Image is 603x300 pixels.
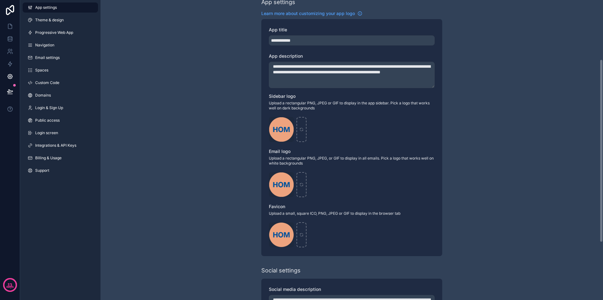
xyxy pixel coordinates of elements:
a: Progressive Web App [23,28,98,38]
a: Email settings [23,53,98,63]
span: Support [35,168,49,173]
a: Custom Code [23,78,98,88]
span: Login & Sign Up [35,105,63,110]
span: Upload a small, square ICO, PNG, JPEG or GIF to display in the browser tab [269,211,435,216]
span: Navigation [35,43,54,48]
span: Custom Code [35,80,59,85]
div: Social settings [261,266,301,275]
a: Navigation [23,40,98,50]
span: Social media description [269,287,321,292]
span: Upload a rectangular PNG, JPEG or GIF to display in the app sidebar. Pick a logo that works well ... [269,101,435,111]
span: Favicon [269,204,285,209]
a: Learn more about customizing your app logo [261,10,362,17]
a: Login screen [23,128,98,138]
span: Domains [35,93,51,98]
a: Billing & Usage [23,153,98,163]
a: Integrations & API Keys [23,140,98,150]
span: App title [269,27,287,32]
span: Sidebar logo [269,93,296,99]
a: Login & Sign Up [23,103,98,113]
span: Email logo [269,149,291,154]
p: days [6,284,14,289]
p: 13 [8,282,12,288]
span: Login screen [35,130,58,135]
span: App settings [35,5,57,10]
span: Public access [35,118,60,123]
span: Email settings [35,55,60,60]
a: Spaces [23,65,98,75]
a: Public access [23,115,98,125]
span: Upload a rectangular PNG, JPEG, or GIF to display in all emails. Pick a logo that works well on w... [269,156,435,166]
span: App description [269,53,303,59]
a: Domains [23,90,98,100]
span: Progressive Web App [35,30,73,35]
span: Integrations & API Keys [35,143,76,148]
span: Learn more about customizing your app logo [261,10,355,17]
a: Theme & design [23,15,98,25]
a: Support [23,166,98,176]
span: Spaces [35,68,48,73]
span: Theme & design [35,18,64,23]
a: App settings [23,3,98,13]
span: Billing & Usage [35,155,62,161]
